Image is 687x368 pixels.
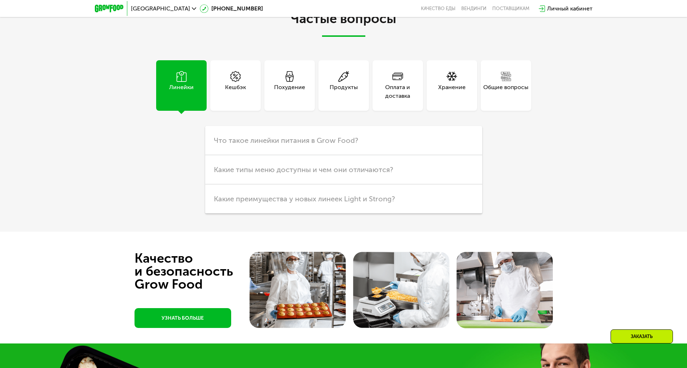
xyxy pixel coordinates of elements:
span: Какие преимущества у новых линеек Light и Strong? [214,194,395,203]
div: Линейки [169,83,194,100]
a: Качество еды [421,6,455,12]
span: [GEOGRAPHIC_DATA] [131,6,190,12]
span: Какие типы меню доступны и чем они отличаются? [214,165,393,174]
div: Хранение [438,83,466,100]
h2: Частые вопросы [142,12,546,37]
div: Качество и безопасность Grow Food [135,252,260,291]
div: поставщикам [492,6,529,12]
span: Что такое линейки питания в Grow Food? [214,136,358,145]
a: [PHONE_NUMBER] [200,4,263,13]
div: Кешбэк [225,83,246,100]
div: Похудение [274,83,305,100]
a: УЗНАТЬ БОЛЬШЕ [135,308,231,328]
div: Общие вопросы [483,83,528,100]
div: Заказать [611,329,673,343]
a: Вендинги [461,6,486,12]
div: Продукты [330,83,358,100]
div: Оплата и доставка [373,83,423,100]
div: Личный кабинет [547,4,593,13]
